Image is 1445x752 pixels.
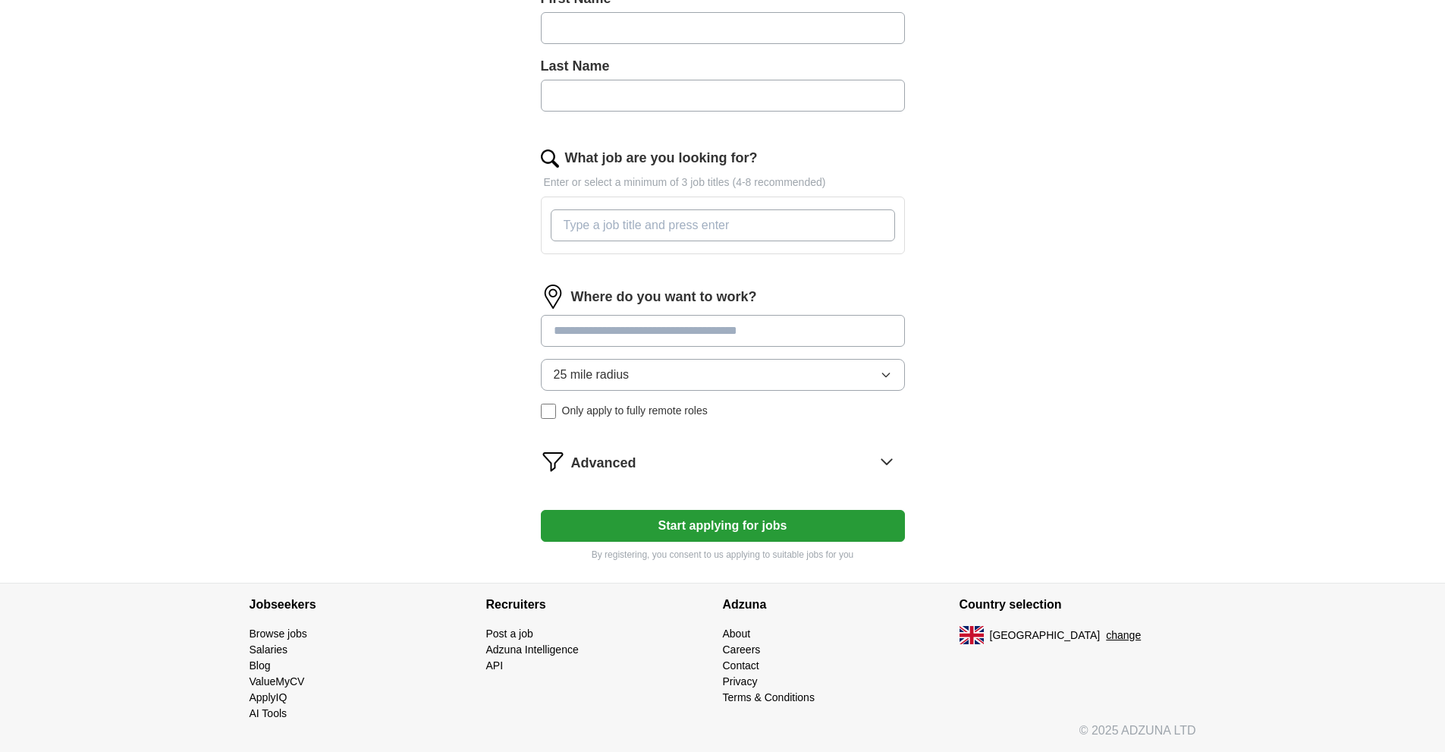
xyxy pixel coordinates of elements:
a: About [723,628,751,640]
span: Advanced [571,453,636,474]
a: ApplyIQ [250,691,287,703]
input: Type a job title and press enter [551,209,895,241]
h4: Country selection [960,584,1196,626]
button: 25 mile radius [541,359,905,391]
span: [GEOGRAPHIC_DATA] [990,628,1101,643]
label: Where do you want to work? [571,287,757,307]
img: UK flag [960,626,984,644]
img: filter [541,449,565,474]
a: Blog [250,659,271,672]
a: AI Tools [250,707,287,719]
span: Only apply to fully remote roles [562,403,708,419]
a: ValueMyCV [250,675,305,687]
button: Start applying for jobs [541,510,905,542]
a: Adzuna Intelligence [486,643,579,656]
span: 25 mile radius [554,366,630,384]
button: change [1106,628,1141,643]
a: Browse jobs [250,628,307,640]
a: Careers [723,643,761,656]
a: Post a job [486,628,533,640]
label: Last Name [541,56,905,77]
a: Privacy [723,675,758,687]
input: Only apply to fully remote roles [541,404,556,419]
p: Enter or select a minimum of 3 job titles (4-8 recommended) [541,175,905,190]
img: search.png [541,149,559,168]
a: Contact [723,659,759,672]
p: By registering, you consent to us applying to suitable jobs for you [541,548,905,562]
label: What job are you looking for? [565,148,758,168]
a: Salaries [250,643,288,656]
div: © 2025 ADZUNA LTD [237,722,1208,752]
a: API [486,659,504,672]
img: location.png [541,285,565,309]
a: Terms & Conditions [723,691,815,703]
